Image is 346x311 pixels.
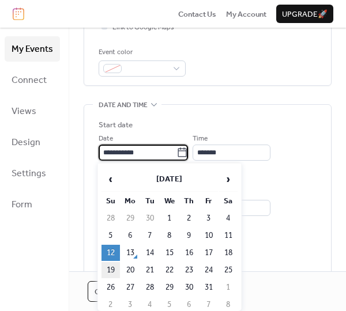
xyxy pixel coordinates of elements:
td: 15 [160,245,179,261]
td: 30 [141,210,159,226]
td: 24 [200,262,218,278]
span: ‹ [102,168,119,191]
td: 18 [219,245,238,261]
th: Tu [141,193,159,209]
th: Sa [219,193,238,209]
td: 23 [180,262,198,278]
td: 29 [160,279,179,295]
td: 27 [121,279,140,295]
td: 21 [141,262,159,278]
span: Contact Us [178,9,216,20]
a: Views [5,98,60,124]
th: Fr [200,193,218,209]
th: [DATE] [121,167,218,192]
a: Form [5,192,60,217]
td: 5 [101,227,120,244]
button: Cancel [88,281,131,302]
img: logo [13,7,24,20]
td: 11 [219,227,238,244]
td: 12 [101,245,120,261]
span: › [220,168,237,191]
a: Connect [5,67,60,93]
td: 14 [141,245,159,261]
td: 28 [101,210,120,226]
td: 16 [180,245,198,261]
div: Start date [99,119,133,131]
td: 6 [121,227,140,244]
td: 1 [219,279,238,295]
button: Upgrade🚀 [276,5,333,23]
td: 30 [180,279,198,295]
td: 31 [200,279,218,295]
th: We [160,193,179,209]
td: 22 [160,262,179,278]
span: Design [12,134,40,152]
span: Cancel [95,286,125,298]
td: 10 [200,227,218,244]
td: 13 [121,245,140,261]
span: My Account [226,9,266,20]
td: 29 [121,210,140,226]
td: 4 [219,210,238,226]
a: Design [5,130,60,155]
td: 25 [219,262,238,278]
th: Su [101,193,120,209]
span: Connect [12,71,47,90]
td: 9 [180,227,198,244]
td: 2 [180,210,198,226]
span: Views [12,103,36,121]
td: 8 [160,227,179,244]
span: Link to Google Maps [112,22,174,33]
th: Th [180,193,198,209]
span: Date and time [99,100,148,111]
a: My Events [5,36,60,62]
div: Event color [99,47,183,58]
td: 20 [121,262,140,278]
td: 28 [141,279,159,295]
span: Time [193,133,208,145]
span: My Events [12,40,53,59]
span: Form [12,196,32,214]
td: 1 [160,210,179,226]
a: Settings [5,161,60,186]
td: 17 [200,245,218,261]
a: Contact Us [178,8,216,20]
span: Date [99,133,113,145]
td: 7 [141,227,159,244]
a: My Account [226,8,266,20]
span: Settings [12,165,46,183]
td: 26 [101,279,120,295]
td: 3 [200,210,218,226]
td: 19 [101,262,120,278]
th: Mo [121,193,140,209]
span: Upgrade 🚀 [282,9,328,20]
